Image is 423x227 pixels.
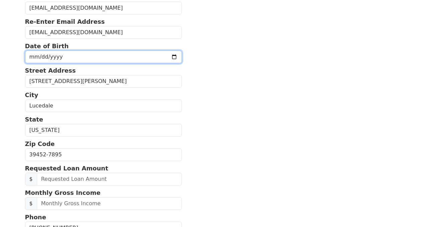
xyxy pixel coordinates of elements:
[25,214,46,221] strong: Phone
[25,148,182,161] input: Zip Code
[25,91,38,98] strong: City
[25,188,182,197] p: Monthly Gross Income
[37,173,182,185] input: Requested Loan Amount
[37,197,182,210] input: Monthly Gross Income
[25,197,37,210] span: $
[25,75,182,88] input: Street Address
[25,165,108,172] strong: Requested Loan Amount
[25,99,182,112] input: City
[25,67,76,74] strong: Street Address
[25,26,182,39] input: Re-Enter Email Address
[25,116,43,123] strong: State
[25,43,69,50] strong: Date of Birth
[25,140,55,147] strong: Zip Code
[25,18,105,25] strong: Re-Enter Email Address
[25,2,182,14] input: Email Address
[25,173,37,185] span: $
